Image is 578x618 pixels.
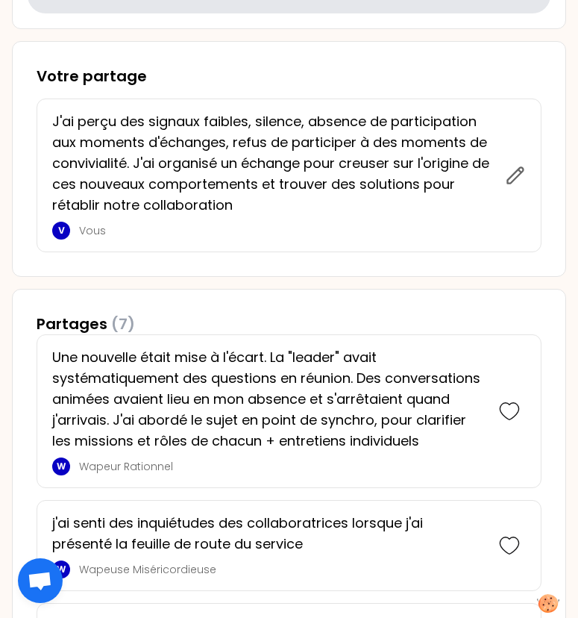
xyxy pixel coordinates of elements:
[57,461,66,472] p: W
[79,459,484,474] p: Wapeur Rationnel
[57,564,66,575] p: W
[79,223,496,238] p: Vous
[37,313,135,334] h3: Partages
[52,513,484,555] p: j'ai senti des inquiétudes des collaboratrices lorsque j'ai présenté la feuille de route du service
[58,225,65,237] p: V
[111,313,135,334] span: (7)
[52,111,496,216] p: J'ai perçu des signaux faibles, silence, absence de participation aux moments d'échanges, refus d...
[37,66,541,87] h3: Votre partage
[52,347,484,452] p: Une nouvelle était mise à l'écart. La "leader" avait systématiquement des questions en réunion. D...
[18,558,63,603] div: Ouvrir le chat
[79,562,484,577] p: Wapeuse Miséricordieuse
